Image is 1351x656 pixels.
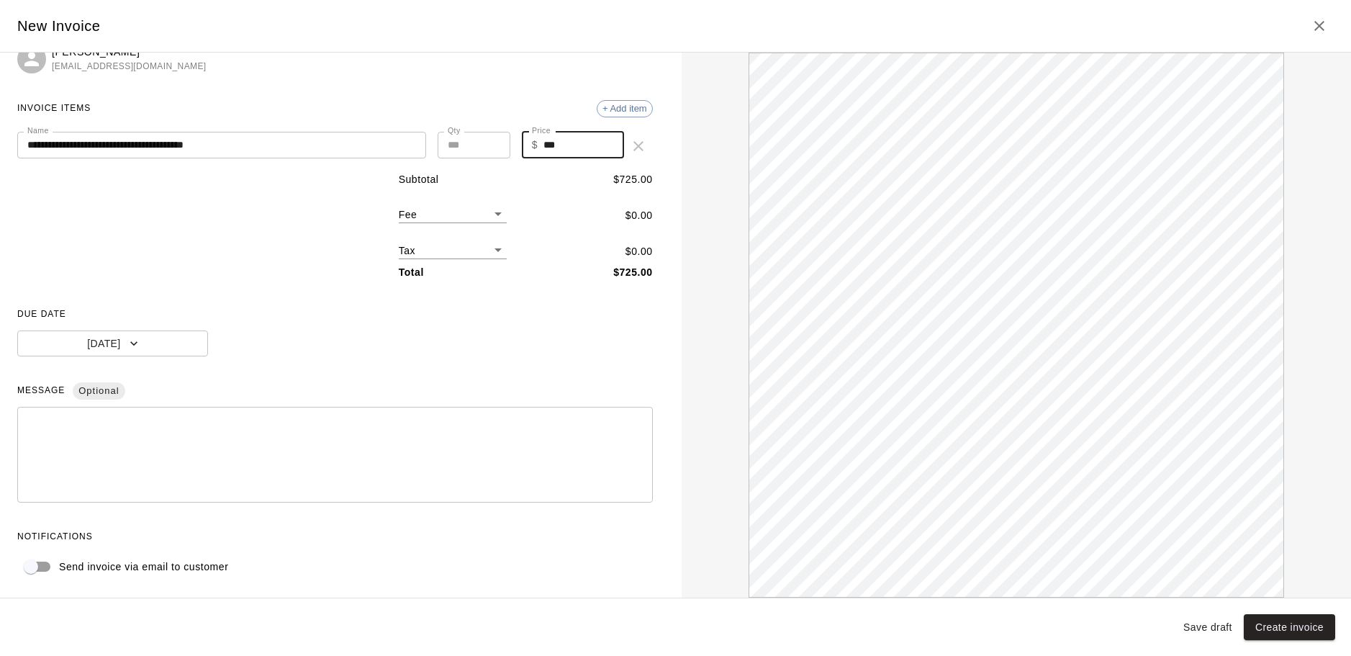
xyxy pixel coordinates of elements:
[73,379,125,404] span: Optional
[625,244,653,259] p: $ 0.00
[613,266,653,278] b: $ 725.00
[1178,614,1238,641] button: Save draft
[27,125,49,136] label: Name
[17,303,653,326] span: DUE DATE
[532,138,538,153] p: $
[399,172,439,187] p: Subtotal
[1305,12,1334,40] button: Close
[17,17,101,36] h5: New Invoice
[532,125,551,136] label: Price
[17,379,653,403] span: MESSAGE
[17,331,208,357] button: [DATE]
[1244,614,1335,641] button: Create invoice
[399,266,424,278] b: Total
[597,100,653,117] div: + Add item
[613,172,653,187] p: $ 725.00
[448,125,461,136] label: Qty
[17,526,653,549] span: NOTIFICATIONS
[59,560,228,575] p: Send invoice via email to customer
[52,60,207,74] span: [EMAIL_ADDRESS][DOMAIN_NAME]
[52,45,207,60] p: [PERSON_NAME]
[625,208,653,223] p: $ 0.00
[17,97,91,120] span: INVOICE ITEMS
[597,103,652,114] span: + Add item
